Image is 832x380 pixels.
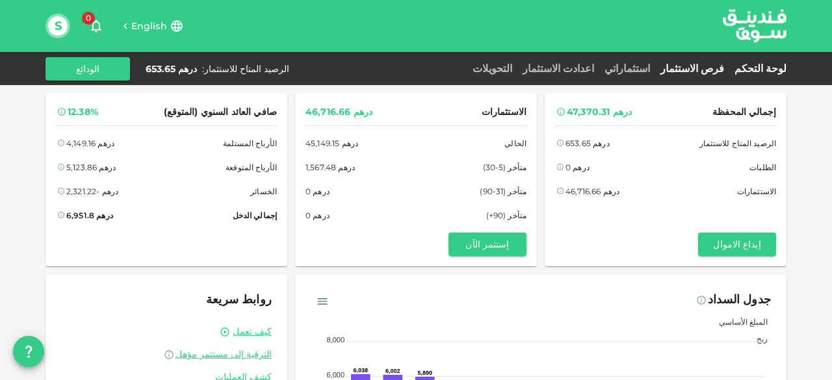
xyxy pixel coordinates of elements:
[747,334,768,344] span: ربح
[729,62,786,75] a: لوحة التحكم
[13,336,44,367] button: question
[223,136,277,150] span: الأرباح المستلمة
[45,57,130,81] button: الودائع
[504,136,526,150] span: الحالي
[749,160,776,174] span: الطلبات
[202,62,289,75] div: الرصيد المتاح للاستثمار :
[655,62,729,75] a: فرص الاستثمار
[709,317,768,327] span: المبلغ الأساسي
[305,209,330,222] div: درهم 0
[482,104,526,120] span: الاستثمارات
[305,184,330,198] div: درهم 0
[164,104,277,120] span: صافي العائد السنوي (المتوقع)
[708,290,771,310] div: جدول السداد
[327,371,345,379] tspan: 6,000
[565,136,610,150] div: درهم 653.65
[61,348,272,361] a: الترقية إلى مستثمر مؤهل
[66,160,116,174] div: درهم 5,123.86
[698,233,776,256] button: إيداع الاموال
[48,16,68,36] button: S
[305,104,372,120] div: درهم 46,716.66
[480,184,526,198] span: متأخر (31-90)
[175,348,272,360] span: الترقية إلى مستثمر مؤهل
[486,209,526,222] span: متأخر (90+)
[565,160,590,174] div: درهم 0
[66,136,114,150] div: درهم 4,149.16
[66,184,118,198] div: درهم -2,321.22
[712,104,776,120] span: إجمالي المحفظة
[327,336,345,344] tspan: 8,000
[483,160,526,174] span: متأخر (5-30)
[68,104,98,120] div: 12.38%
[233,209,277,222] span: إجمالي الدخل
[131,20,167,32] span: English
[723,1,786,51] a: logo
[599,62,655,75] a: استثماراتي
[66,209,113,222] div: درهم 6,951.8
[448,233,526,256] button: إستثمر الآن
[737,184,776,198] span: الاستثمارات
[305,136,358,150] div: درهم 45,149.15
[250,184,277,198] span: الخسائر
[233,325,272,338] a: كيف تعمل
[206,292,272,307] span: روابط سريعة
[517,62,599,75] a: اعدادت الاستثمار
[82,12,95,25] span: 0
[83,13,109,39] button: 0
[567,104,632,120] div: درهم 47,370.31
[226,160,277,174] span: الأرباح المتوقعة
[706,1,803,51] img: logo
[305,160,355,174] div: درهم 1,567.48
[699,136,776,150] span: الرصيد المتاح للاستثمار
[565,184,619,198] div: درهم 46,716.66
[146,62,197,75] div: درهم 653.65
[467,62,517,75] a: التحويلات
